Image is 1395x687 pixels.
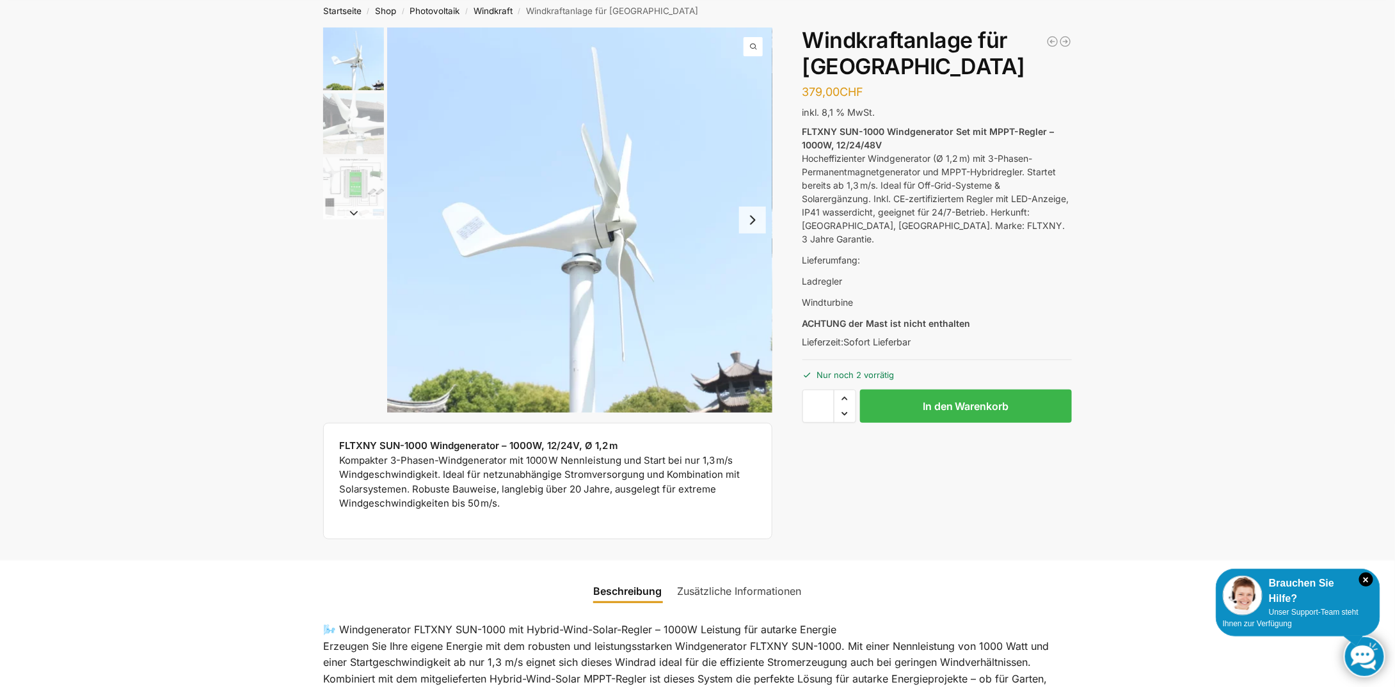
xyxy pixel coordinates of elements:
[844,336,911,347] span: Sofort Lieferbar
[840,85,864,99] span: CHF
[586,576,670,606] a: Beschreibung
[323,207,384,219] button: Next slide
[802,336,911,347] span: Lieferzeit:
[1046,35,1059,48] a: Flexible Solarpanel (1×120 W) & SolarLaderegler
[387,28,772,413] a: Windrad für Balkon und TerrasseH25d70edd566e438facad4884e2e6271dF
[323,93,384,154] img: Mini Wind Turbine
[802,253,1072,267] p: Lieferumfang:
[670,576,809,606] a: Zusätzliche Informationen
[320,155,384,219] li: 3 / 3
[320,28,384,91] li: 1 / 3
[834,406,856,422] span: Reduce quantity
[387,28,772,413] li: 1 / 3
[802,125,1072,246] p: Hocheffizienter Windgenerator (Ø 1,2 m) mit 3-Phasen-Permanentmagnetgenerator und MPPT-Hybridregl...
[860,390,1072,423] button: In den Warenkorb
[834,390,856,407] span: Increase quantity
[1223,608,1359,628] span: Unser Support-Team steht Ihnen zur Verfügung
[323,28,384,90] img: Windrad für Balkon und Terrasse
[1223,576,1263,615] img: Customer service
[339,439,618,452] strong: FLTXNY SUN-1000 Windgenerator – 1000W, 12/24V, Ø 1,2 m
[513,6,526,17] span: /
[1059,35,1072,48] a: Vertikal Windkraftwerk 2000 Watt
[802,28,1072,80] h1: Windkraftanlage für [GEOGRAPHIC_DATA]
[339,439,756,511] p: Kompakter 3-Phasen-Windgenerator mit 1000 W Nennleistung und Start bei nur 1,3 m/s Windgeschwindi...
[800,430,1074,466] iframe: Sicherer Rahmen für schnelle Bezahlvorgänge
[1359,572,1373,587] i: Schließen
[802,390,834,423] input: Produktmenge
[396,6,410,17] span: /
[802,318,971,329] strong: ACHTUNG der Mast ist nicht enthalten
[802,85,864,99] bdi: 379,00
[802,107,875,118] span: inkl. 8,1 % MwSt.
[802,126,1055,150] strong: FLTXNY SUN-1000 Windgenerator Set mit MPPT-Regler – 1000W, 12/24/48V
[410,6,460,16] a: Photovoltaik
[323,6,362,16] a: Startseite
[802,296,1072,309] p: Windturbine
[1223,576,1373,606] div: Brauchen Sie Hilfe?
[460,6,474,17] span: /
[323,157,384,218] img: Beispiel Anschlussmöglickeit
[739,207,766,233] button: Next slide
[375,6,396,16] a: Shop
[320,91,384,155] li: 2 / 3
[802,359,1072,382] p: Nur noch 2 vorrätig
[387,28,772,413] img: Windrad für Balkon und Terrasse
[362,6,375,17] span: /
[802,274,1072,288] p: Ladregler
[474,6,513,16] a: Windkraft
